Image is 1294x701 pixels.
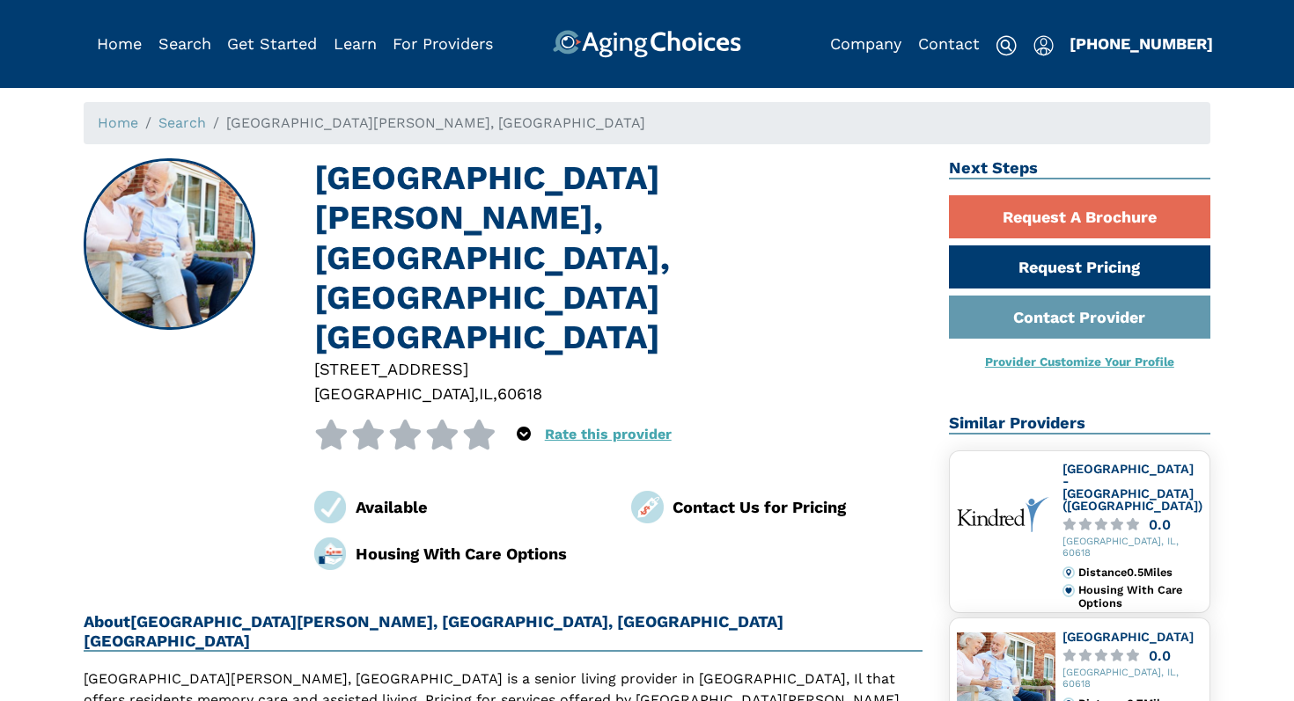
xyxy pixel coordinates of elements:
[493,384,497,403] span: ,
[97,34,142,53] a: Home
[1062,462,1202,512] a: [GEOGRAPHIC_DATA] - [GEOGRAPHIC_DATA] ([GEOGRAPHIC_DATA])
[1070,34,1213,53] a: [PHONE_NUMBER]
[1033,35,1054,56] img: user-icon.svg
[553,30,741,58] img: AgingChoices
[158,30,211,58] div: Popover trigger
[1033,30,1054,58] div: Popover trigger
[84,102,1210,144] nav: breadcrumb
[1078,584,1202,610] div: Housing With Care Options
[226,114,645,131] span: [GEOGRAPHIC_DATA][PERSON_NAME], [GEOGRAPHIC_DATA]
[1078,566,1202,579] div: Distance 0.5 Miles
[474,384,479,403] span: ,
[1062,584,1075,596] img: primary.svg
[85,160,254,329] img: St. Vincent DePaul Residence, North Center, Chicago IL
[314,384,474,403] span: [GEOGRAPHIC_DATA]
[393,34,493,53] a: For Providers
[1062,668,1203,690] div: [GEOGRAPHIC_DATA], IL, 60618
[314,158,923,357] h1: [GEOGRAPHIC_DATA][PERSON_NAME], [GEOGRAPHIC_DATA], [GEOGRAPHIC_DATA] [GEOGRAPHIC_DATA]
[1062,537,1203,559] div: [GEOGRAPHIC_DATA], IL, 60618
[84,612,923,653] h2: About [GEOGRAPHIC_DATA][PERSON_NAME], [GEOGRAPHIC_DATA], [GEOGRAPHIC_DATA] [GEOGRAPHIC_DATA]
[356,495,606,519] div: Available
[545,426,672,442] a: Rate this provider
[949,296,1211,339] a: Contact Provider
[1062,518,1203,531] a: 0.0
[479,384,493,403] span: IL
[1149,518,1171,531] div: 0.0
[1062,649,1203,662] a: 0.0
[949,195,1211,238] a: Request A Brochure
[497,382,542,405] div: 60618
[356,542,606,566] div: Housing With Care Options
[98,114,138,131] a: Home
[1062,566,1075,579] img: distance.svg
[949,245,1211,288] a: Request Pricing
[949,413,1211,434] h2: Similar Providers
[158,34,211,53] a: Search
[985,354,1174,369] a: Provider Customize Your Profile
[227,34,317,53] a: Get Started
[1149,649,1171,662] div: 0.0
[949,158,1211,179] h2: Next Steps
[158,114,206,131] a: Search
[314,357,923,381] div: [STREET_ADDRESS]
[830,34,901,53] a: Company
[334,34,377,53] a: Learn
[1062,630,1194,644] a: [GEOGRAPHIC_DATA]
[996,35,1017,56] img: search-icon.svg
[918,34,980,53] a: Contact
[673,495,923,519] div: Contact Us for Pricing
[517,420,531,449] div: Popover trigger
